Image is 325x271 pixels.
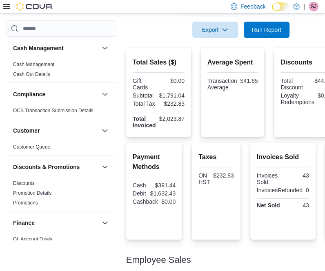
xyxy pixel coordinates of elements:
[311,2,316,11] span: SJ
[13,163,80,171] h3: Discounts & Promotions
[13,127,98,135] button: Customer
[240,78,258,84] div: $41.65
[244,22,289,38] button: Run Report
[252,26,281,34] span: Run Report
[304,2,305,11] p: |
[257,152,309,162] h2: Invoices Sold
[16,2,53,11] img: Cova
[100,89,110,99] button: Compliance
[7,60,116,82] div: Cash Management
[7,142,116,155] div: Customer
[306,187,309,193] div: 0
[126,255,191,265] h3: Employee Sales
[160,100,185,107] div: $232.83
[161,198,176,205] div: $0.00
[133,100,157,107] div: Total Tax
[100,43,110,53] button: Cash Management
[13,61,54,68] span: Cash Management
[280,78,305,91] div: Total Discount
[133,152,176,172] h2: Payment Methods
[133,190,147,197] div: Debit
[159,92,185,99] div: $1,791.04
[133,182,152,189] div: Cash
[213,172,234,179] div: $232.83
[272,2,289,11] input: Dark Mode
[13,219,98,227] button: Finance
[7,234,116,257] div: Finance
[13,90,45,98] h3: Compliance
[257,172,281,185] div: Invoices Sold
[280,92,314,105] div: Loyalty Redemptions
[13,71,50,78] span: Cash Out Details
[13,127,40,135] h3: Customer
[155,182,176,189] div: $391.44
[100,218,110,228] button: Finance
[7,178,116,211] div: Discounts & Promotions
[197,22,233,38] span: Export
[13,190,52,196] a: Promotion Details
[13,44,98,52] button: Cash Management
[13,44,64,52] h3: Cash Management
[207,78,237,91] div: Transaction Average
[133,116,156,129] strong: Total Invoiced
[13,144,50,150] a: Customer Queue
[257,187,303,193] div: InvoicesRefunded
[133,92,156,99] div: Subtotal
[7,106,116,119] div: Compliance
[13,219,35,227] h3: Finance
[13,107,93,114] span: OCS Transaction Submission Details
[13,200,38,206] a: Promotions
[192,22,238,38] button: Export
[159,116,185,122] div: $2,023.87
[13,200,38,206] span: Promotions
[150,190,176,197] div: $1,632.43
[198,152,234,162] h2: Taxes
[257,202,280,209] strong: Net Sold
[13,163,98,171] button: Discounts & Promotions
[309,2,318,11] div: Shaunelle Jean
[285,202,309,209] div: 43
[13,180,35,186] a: Discounts
[207,58,258,67] h2: Average Spent
[13,108,93,113] a: OCS Transaction Submission Details
[13,236,52,242] a: GL Account Totals
[133,58,185,67] h2: Total Sales ($)
[133,78,157,91] div: Gift Cards
[13,90,98,98] button: Compliance
[133,198,158,205] div: Cashback
[285,172,309,179] div: 43
[240,2,265,11] span: Feedback
[100,162,110,172] button: Discounts & Promotions
[13,62,54,67] a: Cash Management
[100,126,110,135] button: Customer
[198,172,210,185] div: ON HST
[160,78,185,84] div: $0.00
[13,71,50,77] a: Cash Out Details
